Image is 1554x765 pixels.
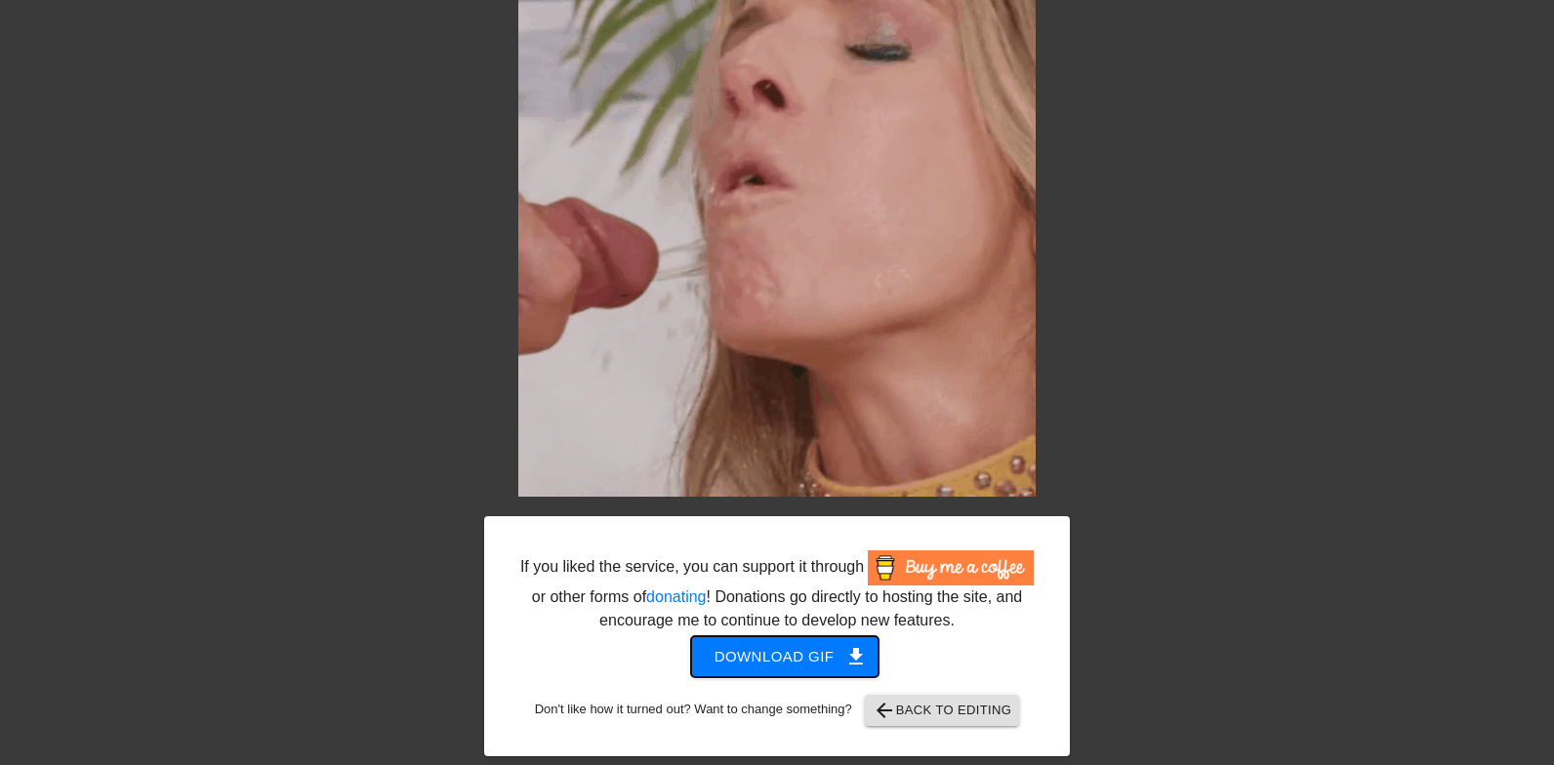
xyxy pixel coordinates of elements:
[873,699,896,722] span: arrow_back
[873,699,1012,722] span: Back to Editing
[865,695,1020,726] button: Back to Editing
[675,647,879,664] a: Download gif
[518,550,1036,632] div: If you liked the service, you can support it through or other forms of ! Donations go directly to...
[514,695,1040,726] div: Don't like how it turned out? Want to change something?
[715,644,856,669] span: Download gif
[691,636,879,677] button: Download gif
[844,645,868,668] span: get_app
[646,588,706,605] a: donating
[868,550,1034,585] img: Buy Me A Coffee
